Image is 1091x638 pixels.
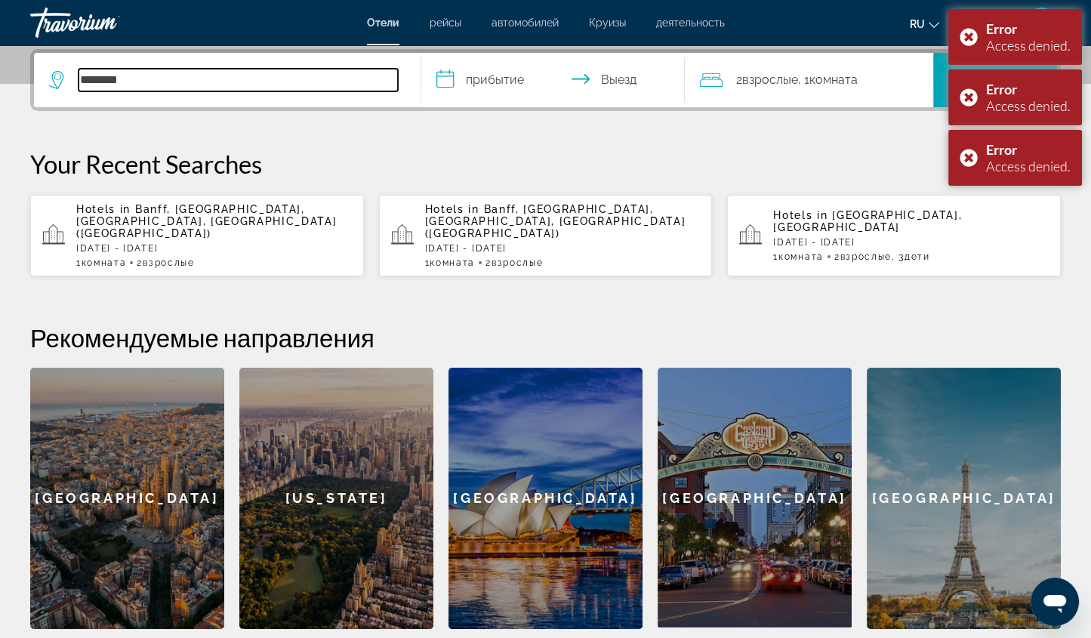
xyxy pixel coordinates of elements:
div: [GEOGRAPHIC_DATA] [448,368,643,629]
div: Access denied. [986,158,1071,174]
p: [DATE] - [DATE] [76,243,352,254]
button: Hotels in [GEOGRAPHIC_DATA], [GEOGRAPHIC_DATA][DATE] - [DATE]1Комната2Взрослые, 3Дети [727,194,1061,277]
span: 2 [834,251,892,262]
p: Your Recent Searches [30,149,1061,179]
span: 2 [137,257,194,268]
a: Sydney[GEOGRAPHIC_DATA] [448,368,643,629]
a: Travorium [30,3,181,42]
span: 1 [76,257,126,268]
a: рейсы [430,17,461,29]
a: Barcelona[GEOGRAPHIC_DATA] [30,368,224,629]
h2: Рекомендуемые направления [30,322,1061,353]
span: Banff, [GEOGRAPHIC_DATA], [GEOGRAPHIC_DATA], [GEOGRAPHIC_DATA] ([GEOGRAPHIC_DATA]) [76,203,337,239]
a: Отели [367,17,399,29]
span: Взрослые [492,257,543,268]
span: Взрослые [742,72,798,87]
span: Дети [905,251,930,262]
a: San Diego[GEOGRAPHIC_DATA] [658,368,852,629]
span: 2 [485,257,543,268]
p: [DATE] - [DATE] [425,243,701,254]
a: Круизы [589,17,626,29]
div: [GEOGRAPHIC_DATA] [30,368,224,629]
input: Search hotel destination [79,69,398,91]
span: ru [910,18,925,30]
div: Error [986,141,1071,158]
span: Взрослые [143,257,194,268]
span: Banff, [GEOGRAPHIC_DATA], [GEOGRAPHIC_DATA], [GEOGRAPHIC_DATA] ([GEOGRAPHIC_DATA]) [425,203,686,239]
span: , 1 [798,69,858,91]
a: автомобилей [492,17,559,29]
a: деятельность [656,17,725,29]
span: Hotels in [76,203,131,215]
span: Комната [430,257,475,268]
a: Paris[GEOGRAPHIC_DATA] [867,368,1061,629]
span: 2 [736,69,798,91]
button: Hotels in Banff, [GEOGRAPHIC_DATA], [GEOGRAPHIC_DATA], [GEOGRAPHIC_DATA] ([GEOGRAPHIC_DATA])[DATE... [30,194,364,277]
div: Access denied. [986,37,1071,54]
button: User Menu [1022,7,1061,39]
span: Взрослые [840,251,891,262]
div: Search widget [34,53,1057,107]
div: [US_STATE] [239,368,433,629]
span: Комната [809,72,858,87]
button: Hotels in Banff, [GEOGRAPHIC_DATA], [GEOGRAPHIC_DATA], [GEOGRAPHIC_DATA] ([GEOGRAPHIC_DATA])[DATE... [379,194,713,277]
p: [DATE] - [DATE] [773,237,1049,248]
a: New York[US_STATE] [239,368,433,629]
div: [GEOGRAPHIC_DATA] [658,368,852,627]
iframe: Кнопка для запуску вікна повідомлень [1031,578,1079,626]
span: [GEOGRAPHIC_DATA], [GEOGRAPHIC_DATA] [773,209,962,233]
button: Travelers: 2 adults, 0 children [685,53,933,107]
div: Error [986,81,1071,97]
div: Error [986,20,1071,37]
div: [GEOGRAPHIC_DATA] [867,368,1061,629]
span: Комната [82,257,127,268]
span: Hotels in [773,209,827,221]
button: Search [933,53,1057,107]
span: , 3 [892,251,930,262]
span: 1 [773,251,823,262]
span: Hotels in [425,203,479,215]
div: Access denied. [986,97,1071,114]
span: Комната [778,251,824,262]
button: Select check in and out date [421,53,685,107]
button: Change language [910,13,939,35]
span: 1 [425,257,475,268]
